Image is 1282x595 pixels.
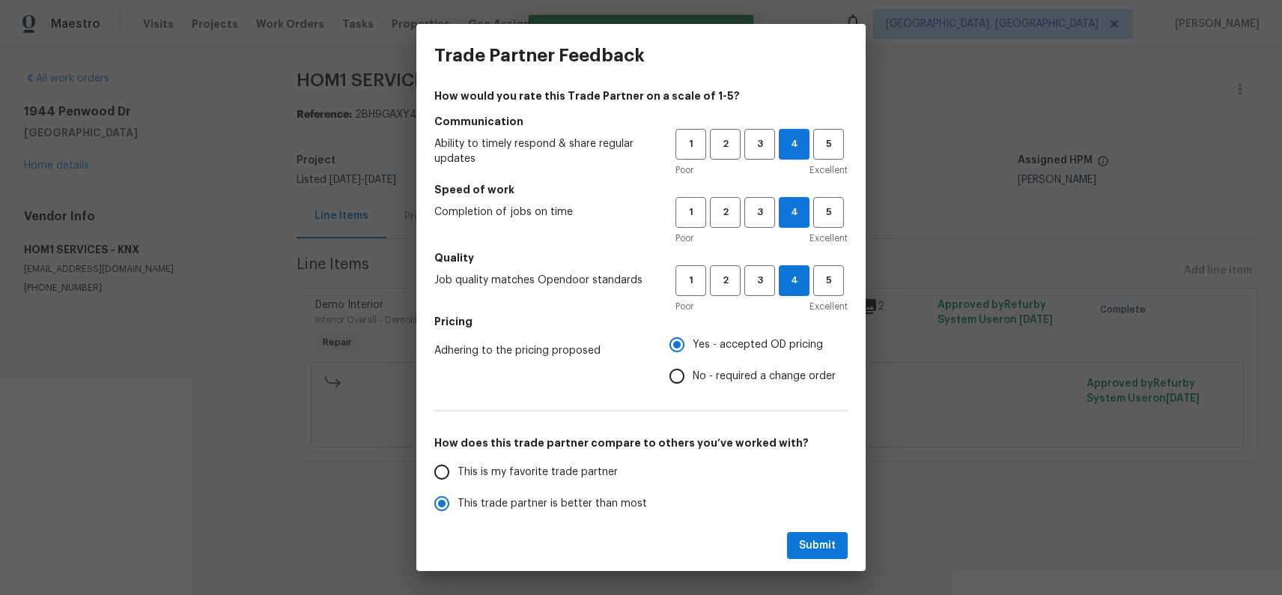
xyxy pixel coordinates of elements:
span: Excellent [809,299,848,314]
span: 3 [746,272,774,289]
button: 5 [813,197,844,228]
span: 4 [780,204,809,221]
button: 3 [744,265,775,296]
h5: Pricing [434,314,848,329]
h4: How would you rate this Trade Partner on a scale of 1-5? [434,88,848,103]
button: 1 [675,265,706,296]
h5: How does this trade partner compare to others you’ve worked with? [434,435,848,450]
span: Completion of jobs on time [434,205,651,220]
span: This trade partner is better than most [458,496,647,512]
button: 3 [744,129,775,160]
button: 3 [744,197,775,228]
button: 4 [779,129,809,160]
span: 5 [815,272,842,289]
span: This is my favorite trade partner [458,465,618,480]
button: Submit [787,532,848,560]
span: 5 [815,136,842,153]
h5: Speed of work [434,182,848,197]
span: Excellent [809,231,848,246]
h5: Communication [434,114,848,129]
span: Poor [675,231,693,246]
span: 4 [780,136,809,153]
span: Job quality matches Opendoor standards [434,273,651,288]
span: 1 [677,272,705,289]
span: Poor [675,163,693,178]
span: No - required a change order [693,369,836,384]
span: 2 [711,272,739,289]
h5: Quality [434,250,848,265]
button: 5 [813,265,844,296]
button: 1 [675,197,706,228]
button: 1 [675,129,706,160]
span: 2 [711,204,739,221]
button: 4 [779,265,809,296]
button: 2 [710,129,741,160]
button: 5 [813,129,844,160]
span: 1 [677,204,705,221]
span: Adhering to the pricing proposed [434,343,645,358]
span: Poor [675,299,693,314]
span: Submit [799,537,836,555]
span: Ability to timely respond & share regular updates [434,136,651,166]
button: 4 [779,197,809,228]
span: Yes - accepted OD pricing [693,337,823,353]
span: 2 [711,136,739,153]
span: 5 [815,204,842,221]
span: 3 [746,136,774,153]
span: Excellent [809,163,848,178]
span: 3 [746,204,774,221]
h3: Trade Partner Feedback [434,45,645,66]
span: 1 [677,136,705,153]
div: Pricing [669,329,848,392]
button: 2 [710,265,741,296]
button: 2 [710,197,741,228]
span: 4 [780,272,809,289]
